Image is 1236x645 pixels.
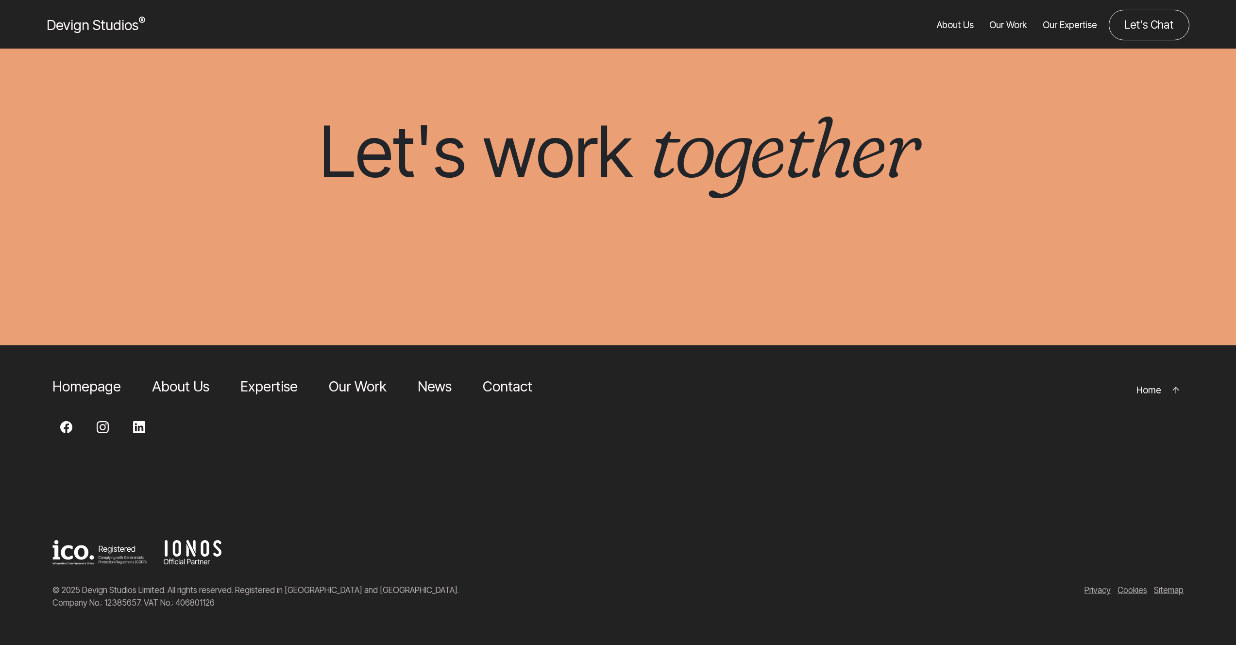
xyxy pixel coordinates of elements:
[47,15,145,35] a: Devign Studios® Homepage
[47,17,145,34] span: Devign Studios
[1043,10,1097,40] a: Our Expertise
[989,10,1027,40] a: Our Work
[937,10,974,40] a: About Us
[138,15,145,27] sup: ®
[1109,10,1189,40] a: Contact us about your project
